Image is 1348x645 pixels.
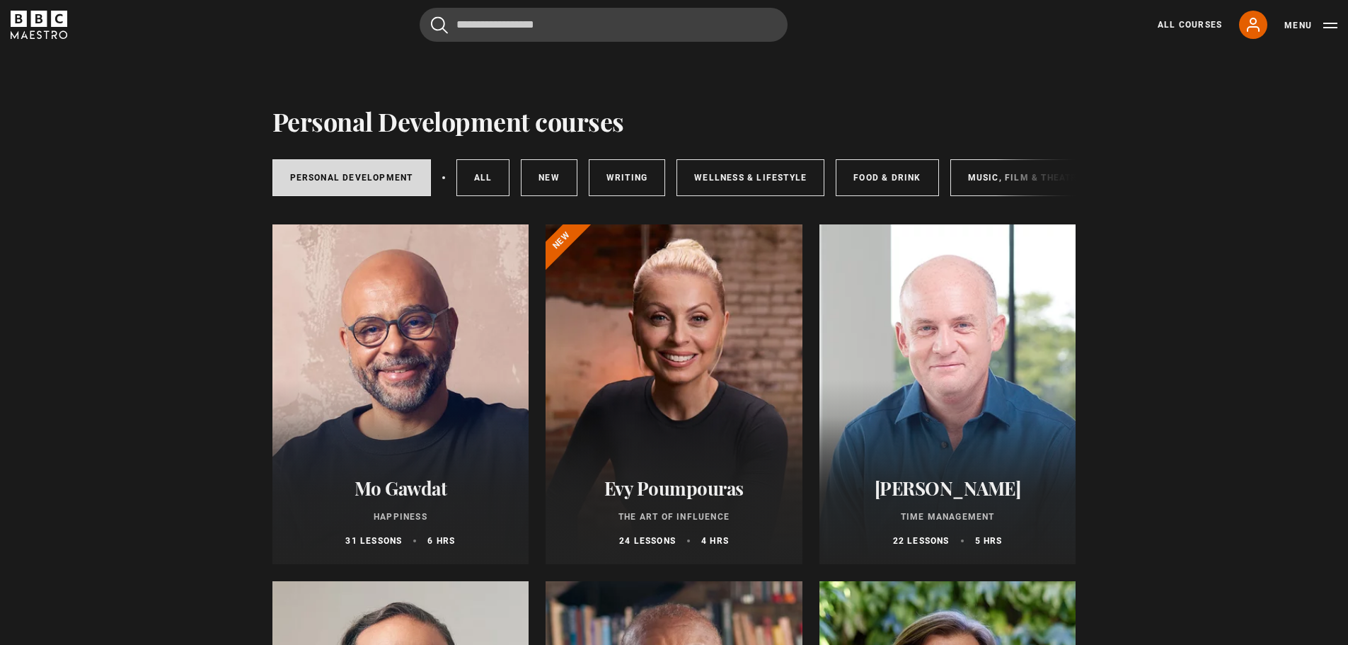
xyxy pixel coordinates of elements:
p: Happiness [289,510,512,523]
h2: Evy Poumpouras [563,477,785,499]
p: Time Management [836,510,1059,523]
p: 5 hrs [975,535,1003,547]
h2: [PERSON_NAME] [836,477,1059,499]
button: Submit the search query [431,16,448,34]
svg: BBC Maestro [11,11,67,39]
h2: Mo Gawdat [289,477,512,499]
a: Writing [589,159,665,196]
p: 4 hrs [701,535,729,547]
p: 24 lessons [619,535,676,547]
p: The Art of Influence [563,510,785,523]
a: Food & Drink [836,159,938,196]
p: 6 hrs [427,535,455,547]
a: Mo Gawdat Happiness 31 lessons 6 hrs [272,224,529,564]
a: New [521,159,577,196]
a: Wellness & Lifestyle [676,159,824,196]
a: Music, Film & Theatre [950,159,1101,196]
h1: Personal Development courses [272,106,624,136]
a: Personal Development [272,159,431,196]
p: 22 lessons [893,535,950,547]
a: All Courses [1158,18,1222,31]
a: Evy Poumpouras The Art of Influence 24 lessons 4 hrs New [546,224,802,564]
p: 31 lessons [345,535,402,547]
button: Toggle navigation [1284,18,1337,33]
input: Search [420,8,788,42]
a: [PERSON_NAME] Time Management 22 lessons 5 hrs [819,224,1076,564]
a: All [456,159,510,196]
